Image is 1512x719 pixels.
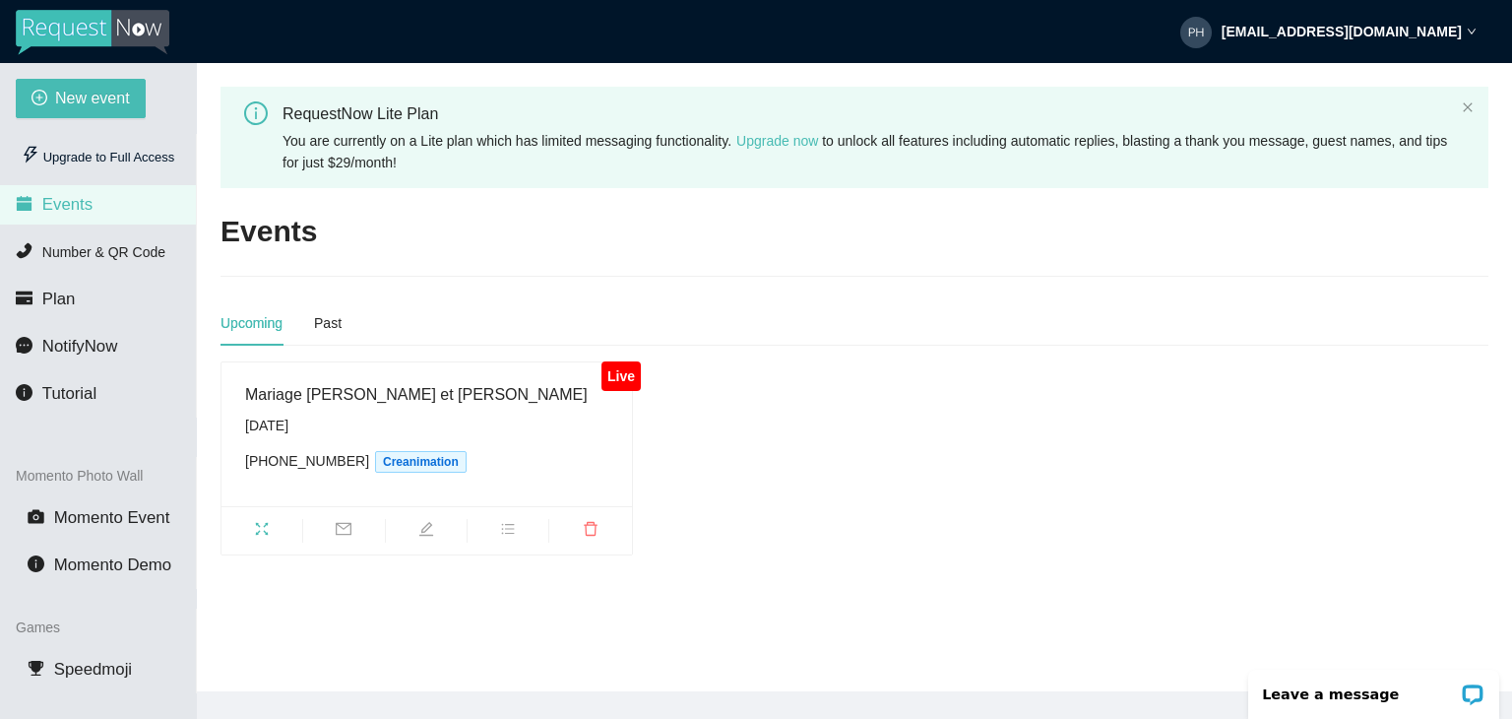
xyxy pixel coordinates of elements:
[16,242,32,259] span: phone
[16,79,146,118] button: plus-circleNew event
[42,384,96,403] span: Tutorial
[549,521,631,543] span: delete
[42,290,76,308] span: Plan
[54,508,170,527] span: Momento Event
[16,384,32,401] span: info-circle
[42,244,165,260] span: Number & QR Code
[1462,101,1474,114] button: close
[55,86,130,110] span: New event
[42,195,93,214] span: Events
[28,660,44,677] span: trophy
[221,521,302,543] span: fullscreen
[283,133,1447,170] span: You are currently on a Lite plan which has limited messaging functionality. to unlock all feature...
[244,101,268,125] span: info-circle
[386,521,467,543] span: edit
[1235,657,1512,719] iframe: LiveChat chat widget
[54,556,171,574] span: Momento Demo
[16,337,32,354] span: message
[220,212,317,252] h2: Events
[245,382,608,407] div: Mariage [PERSON_NAME] et [PERSON_NAME]
[54,660,132,679] span: Speedmoji
[1467,27,1477,36] span: down
[16,138,180,177] div: Upgrade to Full Access
[28,508,44,525] span: camera
[1222,24,1462,39] strong: [EMAIL_ADDRESS][DOMAIN_NAME]
[16,290,32,306] span: credit-card
[283,101,1454,126] div: RequestNow Lite Plan
[314,312,342,334] div: Past
[245,415,608,436] div: [DATE]
[22,146,39,163] span: thunderbolt
[468,521,548,543] span: bars
[28,556,44,572] span: info-circle
[245,450,608,473] div: [PHONE_NUMBER]
[16,10,169,55] img: RequestNow
[601,361,640,391] div: Live
[1180,17,1212,48] img: a1413cf3367e12ca5e0a4d271e948ab2
[1462,101,1474,113] span: close
[303,521,384,543] span: mail
[42,337,117,356] span: NotifyNow
[736,133,818,149] a: Upgrade now
[31,90,47,108] span: plus-circle
[220,312,283,334] div: Upcoming
[375,451,467,473] span: Creanimation
[16,195,32,212] span: calendar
